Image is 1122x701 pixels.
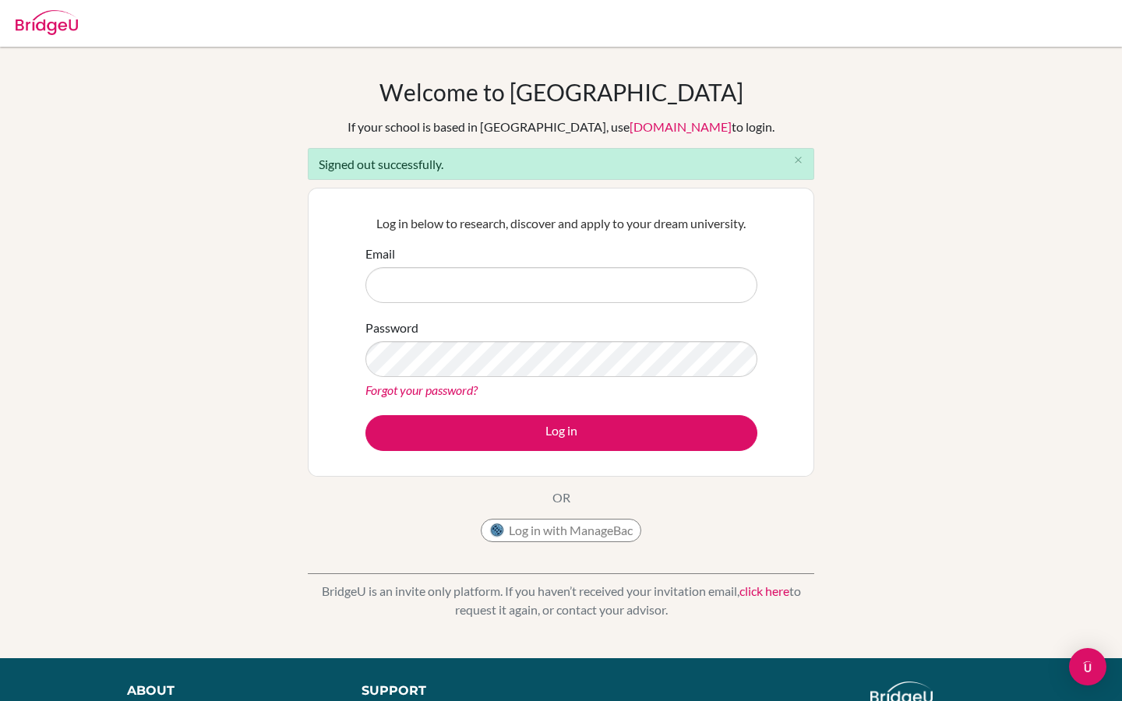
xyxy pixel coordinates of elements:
button: Log in with ManageBac [481,519,641,542]
div: If your school is based in [GEOGRAPHIC_DATA], use to login. [348,118,774,136]
i: close [792,154,804,166]
a: click here [739,583,789,598]
a: Forgot your password? [365,382,478,397]
div: About [127,682,326,700]
div: Support [362,682,545,700]
a: [DOMAIN_NAME] [630,119,732,134]
img: Bridge-U [16,10,78,35]
h1: Welcome to [GEOGRAPHIC_DATA] [379,78,743,106]
p: OR [552,488,570,507]
div: Open Intercom Messenger [1069,648,1106,685]
button: Log in [365,415,757,451]
label: Password [365,319,418,337]
label: Email [365,245,395,263]
p: BridgeU is an invite only platform. If you haven’t received your invitation email, to request it ... [308,582,814,619]
div: Signed out successfully. [308,148,814,180]
button: Close [782,149,813,172]
p: Log in below to research, discover and apply to your dream university. [365,214,757,233]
